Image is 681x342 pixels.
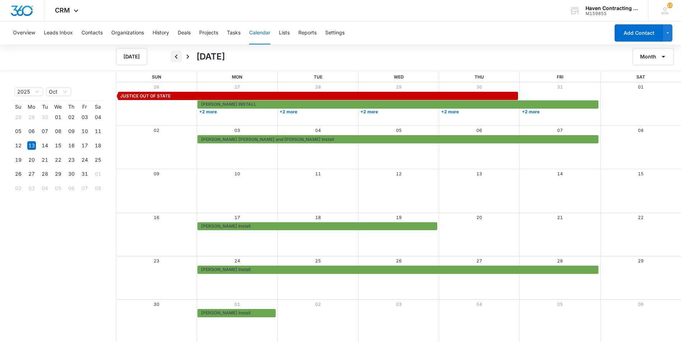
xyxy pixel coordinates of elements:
[78,104,91,110] th: Fr
[636,74,645,80] span: Sat
[17,88,40,96] span: 2025
[65,124,78,139] td: 2025-10-09
[65,153,78,167] td: 2025-10-23
[196,50,225,63] h1: [DATE]
[154,171,159,176] a: 09
[55,6,70,14] span: CRM
[199,310,274,316] div: Lutter Install
[91,104,104,110] th: Sa
[81,22,103,44] button: Contacts
[38,138,51,153] td: 2025-10-14
[201,223,251,229] span: [PERSON_NAME] Install
[94,113,102,122] div: 04
[78,110,91,124] td: 2025-10-03
[65,167,78,181] td: 2025-10-30
[38,110,51,124] td: 2025-09-30
[27,141,36,150] div: 13
[25,110,38,124] td: 2025-09-29
[80,170,89,178] div: 31
[65,110,78,124] td: 2025-10-02
[11,104,25,110] th: Su
[91,124,104,139] td: 2025-10-11
[91,110,104,124] td: 2025-10-04
[27,184,36,193] div: 03
[234,215,240,220] a: 17
[315,215,321,220] a: 18
[557,258,563,263] a: 28
[14,127,23,136] div: 05
[80,184,89,193] div: 07
[396,301,402,307] a: 03
[201,266,251,273] span: [PERSON_NAME] Install
[615,24,663,42] button: Add Contact
[325,22,345,44] button: Settings
[197,109,276,114] a: +2 more
[178,22,191,44] button: Deals
[94,127,102,136] div: 11
[11,138,25,153] td: 2025-10-12
[201,101,256,108] span: [PERSON_NAME] INSTALL
[557,84,563,90] a: 31
[475,74,484,80] span: Thu
[14,156,23,164] div: 19
[11,167,25,181] td: 2025-10-26
[586,5,638,11] div: account name
[41,127,49,136] div: 07
[234,301,240,307] a: 01
[25,181,38,195] td: 2025-11-03
[298,22,317,44] button: Reports
[638,301,644,307] a: 06
[439,109,518,114] a: +2 more
[80,113,89,122] div: 03
[557,128,563,133] a: 07
[65,104,78,110] th: Th
[201,310,251,316] span: [PERSON_NAME] Install
[78,181,91,195] td: 2025-11-07
[199,101,597,108] div: JOHN SMITH INSTALL
[116,48,147,65] button: [DATE]
[557,215,563,220] a: 21
[41,156,49,164] div: 21
[638,258,644,263] a: 29
[182,51,193,62] button: Next
[154,128,159,133] a: 02
[78,124,91,139] td: 2025-10-10
[51,181,65,195] td: 2025-11-05
[91,167,104,181] td: 2025-11-01
[232,74,242,80] span: Mon
[94,141,102,150] div: 18
[154,215,159,220] a: 16
[476,128,482,133] a: 06
[557,171,563,176] a: 14
[25,167,38,181] td: 2025-10-27
[11,153,25,167] td: 2025-10-19
[54,170,62,178] div: 29
[396,128,402,133] a: 05
[54,156,62,164] div: 22
[54,184,62,193] div: 05
[65,138,78,153] td: 2025-10-16
[78,138,91,153] td: 2025-10-17
[11,181,25,195] td: 2025-11-02
[27,170,36,178] div: 27
[396,215,402,220] a: 19
[396,258,402,263] a: 26
[67,156,76,164] div: 23
[638,128,644,133] a: 08
[51,153,65,167] td: 2025-10-22
[154,84,159,90] a: 26
[279,22,290,44] button: Lists
[49,88,68,96] span: Oct
[80,127,89,136] div: 10
[38,124,51,139] td: 2025-10-07
[520,109,599,114] a: +2 more
[14,141,23,150] div: 12
[234,258,240,263] a: 24
[25,104,38,110] th: Mo
[94,170,102,178] div: 01
[38,153,51,167] td: 2025-10-21
[638,215,644,220] a: 22
[201,136,334,143] span: [PERSON_NAME] [PERSON_NAME] and [PERSON_NAME] Install
[199,223,435,229] div: Lam Hoffman Install
[14,184,23,193] div: 02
